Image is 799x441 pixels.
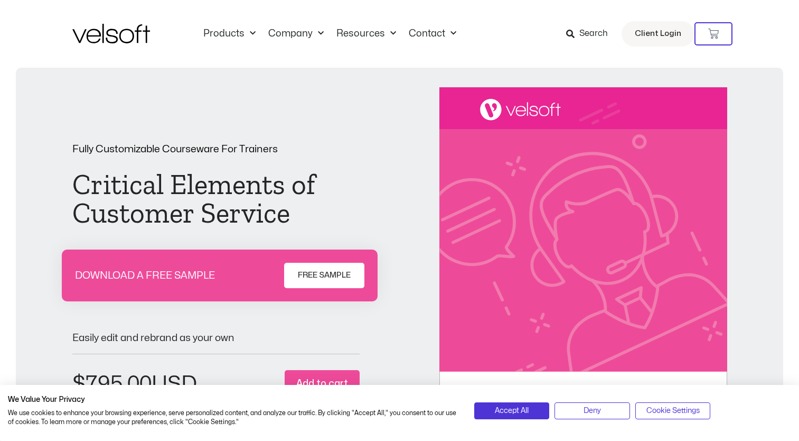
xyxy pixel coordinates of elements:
span: Client Login [635,27,681,41]
span: Search [579,27,608,41]
button: Adjust cookie preferences [635,402,711,419]
button: Add to cart [285,370,360,398]
p: DOWNLOAD A FREE SAMPLE [75,271,215,281]
p: We use cookies to enhance your browsing experience, serve personalized content, and analyze our t... [8,409,458,427]
span: Deny [584,405,601,417]
span: Accept All [495,405,529,417]
p: Fully Customizable Courseware For Trainers [72,144,360,154]
span: Cookie Settings [646,405,700,417]
nav: Menu [197,28,463,40]
a: ResourcesMenu Toggle [330,28,402,40]
a: ProductsMenu Toggle [197,28,262,40]
a: ContactMenu Toggle [402,28,463,40]
a: FREE SAMPLE [284,263,364,288]
a: CompanyMenu Toggle [262,28,330,40]
iframe: chat widget [665,418,794,441]
a: Search [566,25,615,43]
a: Client Login [622,21,694,47]
button: Accept all cookies [474,402,550,419]
h1: Critical Elements of Customer Service [72,170,360,227]
h2: We Value Your Privacy [8,395,458,405]
span: FREE SAMPLE [298,269,351,282]
p: Easily edit and rebrand as your own [72,333,360,343]
img: Velsoft Training Materials [72,24,150,43]
button: Deny all cookies [554,402,630,419]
